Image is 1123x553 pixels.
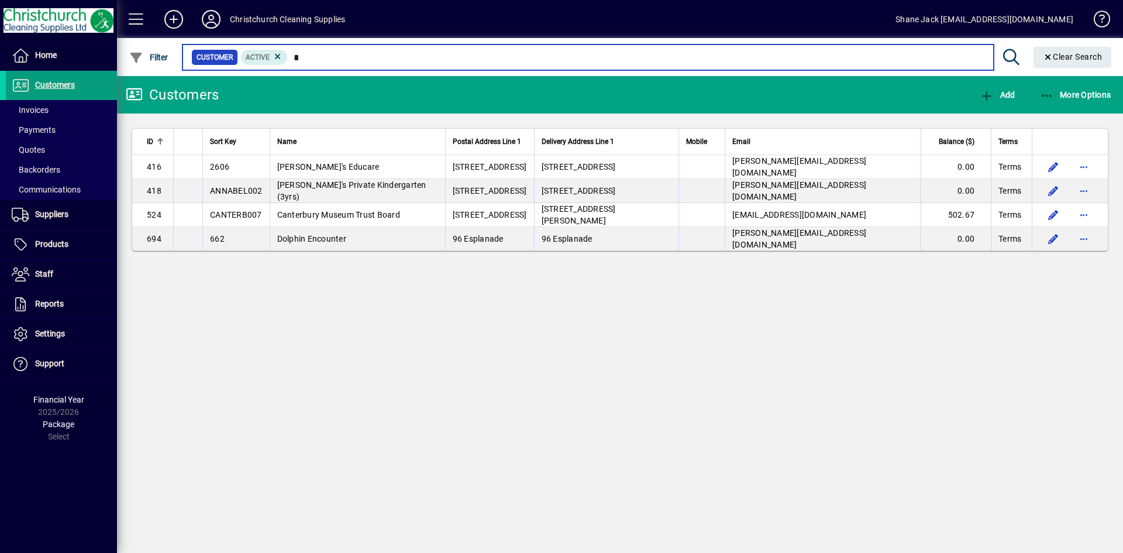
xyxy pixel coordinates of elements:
[147,135,153,148] span: ID
[542,135,614,148] span: Delivery Address Line 1
[1044,229,1063,248] button: Edit
[1043,52,1103,61] span: Clear Search
[453,210,527,219] span: [STREET_ADDRESS]
[6,200,117,229] a: Suppliers
[998,233,1021,245] span: Terms
[542,234,592,243] span: 96 Esplanade
[6,349,117,379] a: Support
[210,210,262,219] span: CANTERB007
[686,135,707,148] span: Mobile
[732,180,866,201] span: [PERSON_NAME][EMAIL_ADDRESS][DOMAIN_NAME]
[12,145,45,154] span: Quotes
[230,10,345,29] div: Christchurch Cleaning Supplies
[1044,205,1063,224] button: Edit
[998,185,1021,197] span: Terms
[732,210,866,219] span: [EMAIL_ADDRESS][DOMAIN_NAME]
[246,53,270,61] span: Active
[126,85,219,104] div: Customers
[147,210,161,219] span: 524
[453,234,504,243] span: 96 Esplanade
[6,260,117,289] a: Staff
[147,186,161,195] span: 418
[147,135,166,148] div: ID
[1085,2,1108,40] a: Knowledge Base
[147,162,161,171] span: 416
[35,80,75,90] span: Customers
[939,135,974,148] span: Balance ($)
[6,230,117,259] a: Products
[35,299,64,308] span: Reports
[921,179,991,203] td: 0.00
[1034,47,1112,68] button: Clear
[921,203,991,227] td: 502.67
[6,160,117,180] a: Backorders
[6,290,117,319] a: Reports
[980,90,1015,99] span: Add
[732,156,866,177] span: [PERSON_NAME][EMAIL_ADDRESS][DOMAIN_NAME]
[732,135,914,148] div: Email
[35,239,68,249] span: Products
[35,209,68,219] span: Suppliers
[1037,84,1114,105] button: More Options
[6,140,117,160] a: Quotes
[12,165,60,174] span: Backorders
[155,9,192,30] button: Add
[6,120,117,140] a: Payments
[6,180,117,200] a: Communications
[277,162,380,171] span: [PERSON_NAME]'s Educare
[12,125,56,135] span: Payments
[453,135,521,148] span: Postal Address Line 1
[732,135,750,148] span: Email
[6,320,117,349] a: Settings
[1074,157,1093,176] button: More options
[921,227,991,250] td: 0.00
[542,204,616,225] span: [STREET_ADDRESS][PERSON_NAME]
[277,135,297,148] span: Name
[1074,181,1093,200] button: More options
[732,228,866,249] span: [PERSON_NAME][EMAIL_ADDRESS][DOMAIN_NAME]
[453,186,527,195] span: [STREET_ADDRESS]
[1040,90,1111,99] span: More Options
[977,84,1018,105] button: Add
[192,9,230,30] button: Profile
[928,135,985,148] div: Balance ($)
[210,162,229,171] span: 2606
[35,50,57,60] span: Home
[998,161,1021,173] span: Terms
[241,50,288,65] mat-chip: Activation Status: Active
[277,210,400,219] span: Canterbury Museum Trust Board
[1074,205,1093,224] button: More options
[210,186,263,195] span: ANNABEL002
[921,155,991,179] td: 0.00
[35,269,53,279] span: Staff
[35,329,65,338] span: Settings
[1044,157,1063,176] button: Edit
[998,135,1018,148] span: Terms
[197,51,233,63] span: Customer
[35,359,64,368] span: Support
[895,10,1073,29] div: Shane Jack [EMAIL_ADDRESS][DOMAIN_NAME]
[33,395,84,404] span: Financial Year
[542,162,616,171] span: [STREET_ADDRESS]
[129,53,168,62] span: Filter
[12,105,49,115] span: Invoices
[6,100,117,120] a: Invoices
[147,234,161,243] span: 694
[12,185,81,194] span: Communications
[998,209,1021,221] span: Terms
[6,41,117,70] a: Home
[126,47,171,68] button: Filter
[1074,229,1093,248] button: More options
[453,162,527,171] span: [STREET_ADDRESS]
[210,135,236,148] span: Sort Key
[277,135,438,148] div: Name
[542,186,616,195] span: [STREET_ADDRESS]
[686,135,718,148] div: Mobile
[277,180,426,201] span: [PERSON_NAME]'s Private Kindergarten (3yrs)
[277,234,346,243] span: Dolphin Encounter
[210,234,225,243] span: 662
[1044,181,1063,200] button: Edit
[43,420,74,429] span: Package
